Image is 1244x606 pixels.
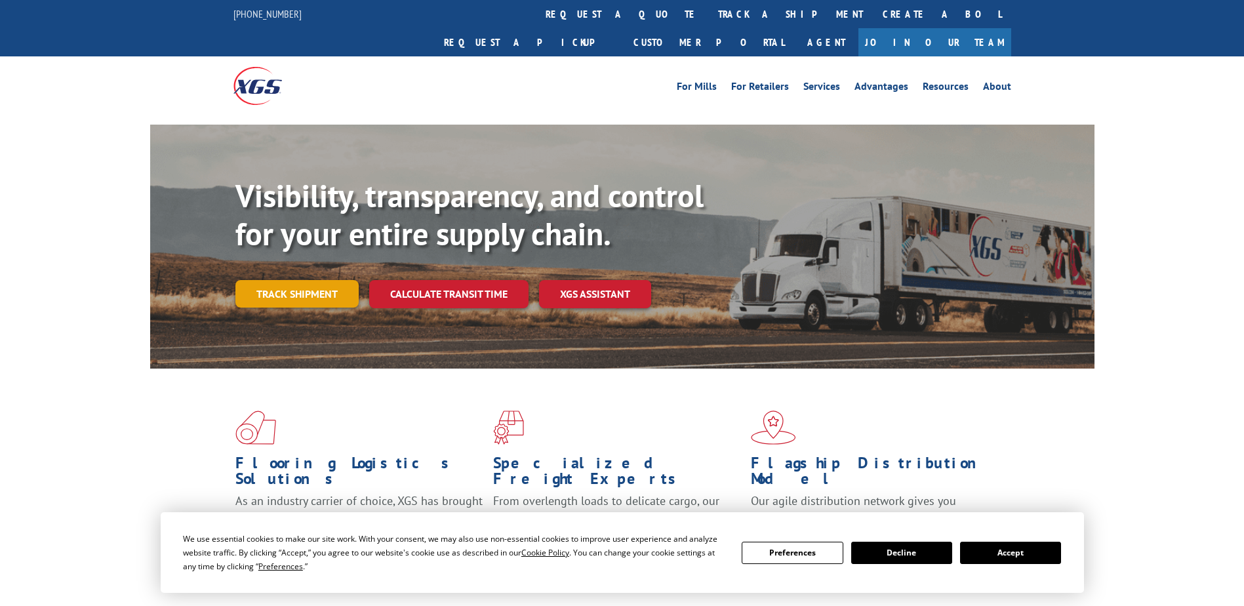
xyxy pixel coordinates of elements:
span: Our agile distribution network gives you nationwide inventory management on demand. [751,493,992,524]
div: Cookie Consent Prompt [161,512,1084,593]
img: xgs-icon-focused-on-flooring-red [493,411,524,445]
span: Preferences [258,561,303,572]
a: Request a pickup [434,28,624,56]
span: As an industry carrier of choice, XGS has brought innovation and dedication to flooring logistics... [235,493,483,540]
a: For Retailers [731,81,789,96]
div: We use essential cookies to make our site work. With your consent, we may also use non-essential ... [183,532,726,573]
h1: Flooring Logistics Solutions [235,455,483,493]
button: Accept [960,542,1061,564]
a: Resources [923,81,969,96]
img: xgs-icon-total-supply-chain-intelligence-red [235,411,276,445]
a: Join Our Team [858,28,1011,56]
h1: Flagship Distribution Model [751,455,999,493]
a: Track shipment [235,280,359,308]
a: For Mills [677,81,717,96]
a: About [983,81,1011,96]
a: [PHONE_NUMBER] [233,7,302,20]
b: Visibility, transparency, and control for your entire supply chain. [235,175,704,254]
img: xgs-icon-flagship-distribution-model-red [751,411,796,445]
h1: Specialized Freight Experts [493,455,741,493]
a: XGS ASSISTANT [539,280,651,308]
a: Advantages [854,81,908,96]
a: Agent [794,28,858,56]
button: Decline [851,542,952,564]
p: From overlength loads to delicate cargo, our experienced staff knows the best way to move your fr... [493,493,741,552]
a: Customer Portal [624,28,794,56]
button: Preferences [742,542,843,564]
a: Calculate transit time [369,280,529,308]
span: Cookie Policy [521,547,569,558]
a: Services [803,81,840,96]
